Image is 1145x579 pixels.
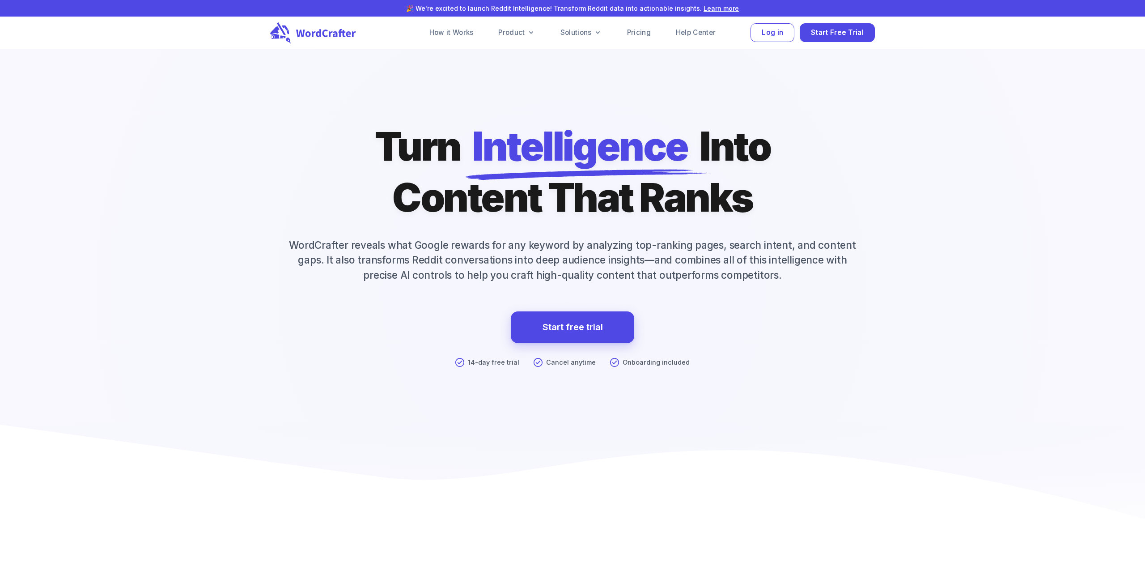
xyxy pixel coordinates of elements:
[811,27,864,39] span: Start Free Trial
[751,23,794,43] button: Log in
[543,319,603,335] a: Start free trial
[546,358,596,367] p: Cancel anytime
[623,358,690,367] p: Onboarding included
[419,24,484,42] a: How it Works
[488,24,546,42] a: Product
[181,4,964,13] p: 🎉 We're excited to launch Reddit Intelligence! Transform Reddit data into actionable insights.
[616,24,662,42] a: Pricing
[468,358,519,367] p: 14-day free trial
[511,311,634,344] a: Start free trial
[375,121,771,223] h1: Turn Into Content That Ranks
[665,24,726,42] a: Help Center
[550,24,613,42] a: Solutions
[270,238,875,283] p: WordCrafter reveals what Google rewards for any keyword by analyzing top-ranking pages, search in...
[472,121,688,172] span: Intelligence
[800,23,875,43] button: Start Free Trial
[704,4,739,12] a: Learn more
[762,27,783,39] span: Log in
